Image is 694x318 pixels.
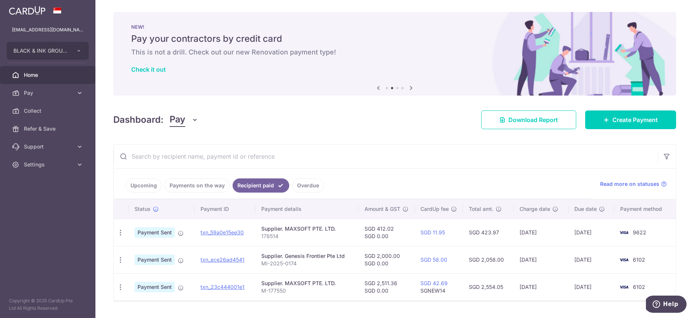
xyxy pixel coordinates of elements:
[24,107,73,115] span: Collect
[113,12,676,96] img: Renovation banner
[12,26,83,34] p: [EMAIL_ADDRESS][DOMAIN_NAME]
[261,280,353,287] div: Supplier. MAXSOFT PTE. LTD.
[463,219,514,246] td: SGD 423.97
[469,205,493,213] span: Total amt.
[420,256,447,263] a: SGD 58.00
[135,282,175,292] span: Payment Sent
[616,283,631,291] img: Bank Card
[414,273,463,300] td: SGNEW14
[24,143,73,150] span: Support
[633,256,645,263] span: 6102
[616,228,631,237] img: Bank Card
[195,199,255,219] th: Payment ID
[13,47,69,54] span: BLACK & INK GROUP PTE. LTD
[170,113,198,127] button: Pay
[292,178,324,193] a: Overdue
[261,233,353,240] p: 178514
[261,287,353,294] p: M-177550
[131,48,658,57] h6: This is not a drill. Check out our new Renovation payment type!
[520,205,550,213] span: Charge date
[612,115,658,124] span: Create Payment
[646,296,687,314] iframe: Opens a widget where you can find more information
[365,205,400,213] span: Amount & GST
[359,246,414,273] td: SGD 2,000.00 SGD 0.00
[131,33,658,45] h5: Pay your contractors by credit card
[201,256,245,263] a: txn_ece26ad4541
[24,71,73,79] span: Home
[9,6,45,15] img: CardUp
[135,205,151,213] span: Status
[616,255,631,264] img: Bank Card
[201,229,244,236] a: txn_59a0e15ee30
[24,161,73,168] span: Settings
[514,219,568,246] td: [DATE]
[359,219,414,246] td: SGD 412.02 SGD 0.00
[600,180,667,188] a: Read more on statuses
[170,113,185,127] span: Pay
[600,180,659,188] span: Read more on statuses
[7,42,89,60] button: BLACK & INK GROUP PTE. LTD
[633,229,646,236] span: 9622
[420,205,449,213] span: CardUp fee
[514,273,568,300] td: [DATE]
[131,66,166,73] a: Check it out
[614,199,676,219] th: Payment method
[131,24,658,30] p: NEW!
[233,178,289,193] a: Recipient paid
[261,225,353,233] div: Supplier. MAXSOFT PTE. LTD.
[568,219,614,246] td: [DATE]
[568,273,614,300] td: [DATE]
[261,260,353,267] p: MI-2025-0174
[135,227,175,238] span: Payment Sent
[514,246,568,273] td: [DATE]
[463,246,514,273] td: SGD 2,058.00
[359,273,414,300] td: SGD 2,511.36 SGD 0.00
[114,144,658,168] input: Search by recipient name, payment id or reference
[463,273,514,300] td: SGD 2,554.05
[126,178,162,193] a: Upcoming
[261,252,353,260] div: Supplier. Genesis Frontier Pte Ltd
[24,125,73,132] span: Refer & Save
[201,284,245,290] a: txn_23c444001e1
[481,110,576,129] a: Download Report
[24,89,73,97] span: Pay
[135,255,175,265] span: Payment Sent
[585,110,676,129] a: Create Payment
[568,246,614,273] td: [DATE]
[574,205,597,213] span: Due date
[420,229,445,236] a: SGD 11.95
[255,199,359,219] th: Payment details
[113,113,164,127] h4: Dashboard:
[633,284,645,290] span: 6102
[420,280,448,286] a: SGD 42.69
[165,178,230,193] a: Payments on the way
[508,115,558,124] span: Download Report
